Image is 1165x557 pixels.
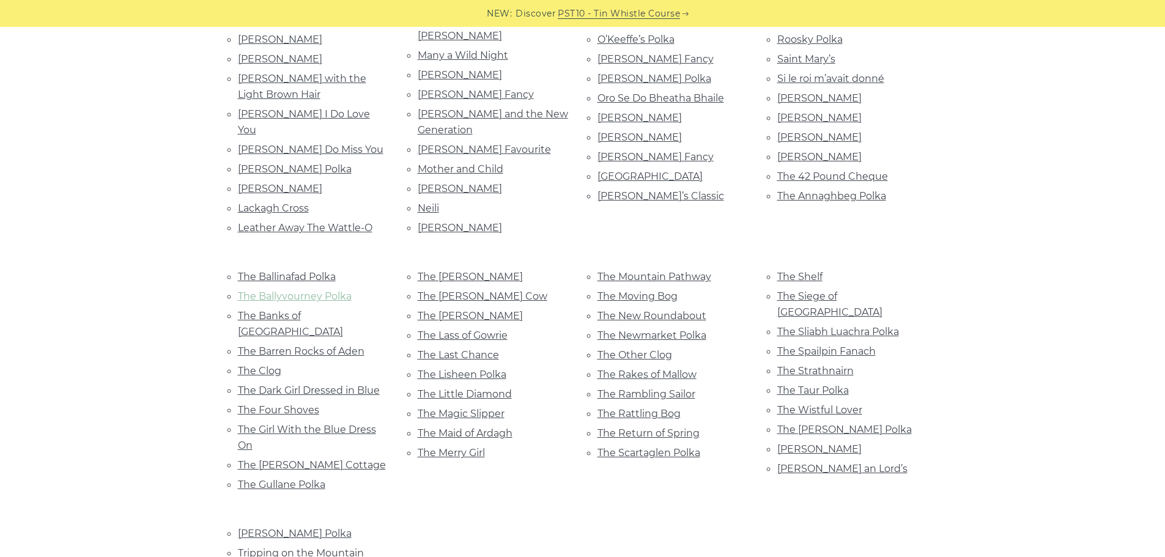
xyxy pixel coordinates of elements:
[777,326,899,338] a: The Sliabh Luachra Polka
[777,92,862,104] a: [PERSON_NAME]
[238,404,319,416] a: The Four Shoves
[238,222,372,234] a: Leather Away The Wattle-O
[777,112,862,124] a: [PERSON_NAME]
[597,447,700,459] a: The Scartaglen Polka
[418,89,534,100] a: [PERSON_NAME] Fancy
[418,388,512,400] a: The Little Diamond
[418,222,502,234] a: [PERSON_NAME]
[487,7,512,21] span: NEW:
[597,369,697,380] a: The Rakes of Mallow
[238,310,343,338] a: The Banks of [GEOGRAPHIC_DATA]
[418,69,502,81] a: [PERSON_NAME]
[597,73,711,84] a: [PERSON_NAME] Polka
[597,171,703,182] a: [GEOGRAPHIC_DATA]
[597,408,681,419] a: The Rattling Bog
[238,163,352,175] a: [PERSON_NAME] Polka
[238,459,386,471] a: The [PERSON_NAME] Cottage
[597,190,724,202] a: [PERSON_NAME]’s Classic
[777,190,886,202] a: The Annaghbeg Polka
[238,271,336,282] a: The Ballinafad Polka
[777,290,882,318] a: The Siege of [GEOGRAPHIC_DATA]
[238,144,383,155] a: [PERSON_NAME] Do Miss You
[238,528,352,539] a: [PERSON_NAME] Polka
[238,345,364,357] a: The Barren Rocks of Aden
[418,408,505,419] a: The Magic Slipper
[418,163,503,175] a: Mother and Child
[238,424,376,451] a: The Girl With the Blue Dress On
[777,73,884,84] a: Si le roi m’avait donné
[418,144,551,155] a: [PERSON_NAME] Favourite
[597,131,682,143] a: [PERSON_NAME]
[238,479,325,490] a: The Gullane Polka
[777,404,862,416] a: The Wistful Lover
[597,34,675,45] a: O’Keeffe’s Polka
[777,365,854,377] a: The Strathnairn
[777,151,862,163] a: [PERSON_NAME]
[777,385,849,396] a: The Taur Polka
[597,151,714,163] a: [PERSON_NAME] Fancy
[597,112,682,124] a: [PERSON_NAME]
[418,310,523,322] a: The [PERSON_NAME]
[238,34,322,45] a: [PERSON_NAME]
[777,443,862,455] a: [PERSON_NAME]
[777,53,835,65] a: Saint Mary’s
[418,290,547,302] a: The [PERSON_NAME] Cow
[558,7,680,21] a: PST10 - Tin Whistle Course
[418,369,506,380] a: The Lisheen Polka
[418,349,499,361] a: The Last Chance
[597,427,700,439] a: The Return of Spring
[777,171,888,182] a: The 42 Pound Cheque
[777,131,862,143] a: [PERSON_NAME]
[238,73,366,100] a: [PERSON_NAME] with the Light Brown Hair
[238,108,370,136] a: [PERSON_NAME] I Do Love You
[238,183,322,194] a: [PERSON_NAME]
[597,290,678,302] a: The Moving Bog
[418,330,508,341] a: The Lass of Gowrie
[418,427,512,439] a: The Maid of Ardagh
[777,271,823,282] a: The Shelf
[238,202,309,214] a: Lackagh Cross
[418,202,439,214] a: Neili
[597,271,711,282] a: The Mountain Pathway
[597,349,672,361] a: The Other Clog
[597,388,695,400] a: The Rambling Sailor
[777,424,912,435] a: The [PERSON_NAME] Polka
[238,53,322,65] a: [PERSON_NAME]
[238,385,380,396] a: The Dark Girl Dressed in Blue
[597,330,706,341] a: The Newmarket Polka
[418,50,508,61] a: Many a Wild Night
[418,183,502,194] a: [PERSON_NAME]
[516,7,556,21] span: Discover
[777,345,876,357] a: The Spailpin Fanach
[418,108,568,136] a: [PERSON_NAME] and the New Generation
[238,365,281,377] a: The Clog
[418,271,523,282] a: The [PERSON_NAME]
[777,463,908,474] a: [PERSON_NAME] an Lord’s
[597,53,714,65] a: [PERSON_NAME] Fancy
[597,92,724,104] a: Oro Se Do Bheatha Bhaile
[238,290,352,302] a: The Ballyvourney Polka
[597,310,706,322] a: The New Roundabout
[418,447,485,459] a: The Merry Girl
[777,34,843,45] a: Roosky Polka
